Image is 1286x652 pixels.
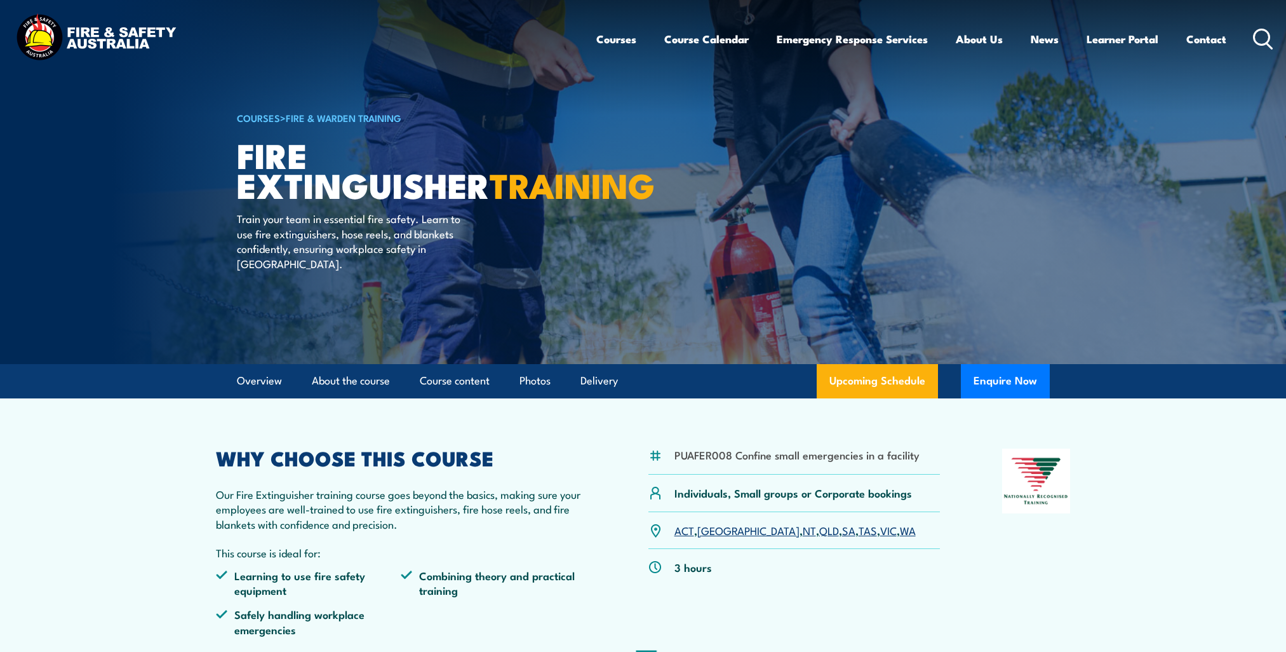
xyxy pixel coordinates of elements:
[216,607,401,637] li: Safely handling workplace emergencies
[817,364,938,398] a: Upcoming Schedule
[216,487,587,531] p: Our Fire Extinguisher training course goes beyond the basics, making sure your employees are well...
[674,486,912,500] p: Individuals, Small groups or Corporate bookings
[956,22,1003,56] a: About Us
[216,568,401,598] li: Learning to use fire safety equipment
[237,211,469,271] p: Train your team in essential fire safety. Learn to use fire extinguishers, hose reels, and blanke...
[859,522,877,538] a: TAS
[401,568,586,598] li: Combining theory and practical training
[216,545,587,560] p: This course is ideal for:
[420,364,490,398] a: Course content
[237,364,282,398] a: Overview
[900,522,916,538] a: WA
[1186,22,1226,56] a: Contact
[777,22,928,56] a: Emergency Response Services
[237,140,551,199] h1: Fire Extinguisher
[216,449,587,466] h2: WHY CHOOSE THIS COURSE
[803,522,816,538] a: NT
[1031,22,1059,56] a: News
[664,22,749,56] a: Course Calendar
[286,111,401,125] a: Fire & Warden Training
[880,522,897,538] a: VIC
[580,364,618,398] a: Delivery
[674,523,916,538] p: , , , , , , ,
[312,364,390,398] a: About the course
[519,364,551,398] a: Photos
[674,447,920,462] li: PUAFER008 Confine small emergencies in a facility
[1087,22,1158,56] a: Learner Portal
[1002,449,1071,513] img: Nationally Recognised Training logo.
[237,111,280,125] a: COURSES
[596,22,636,56] a: Courses
[490,158,655,210] strong: TRAINING
[674,560,712,574] p: 3 hours
[237,110,551,125] h6: >
[674,522,694,538] a: ACT
[961,364,1050,398] button: Enquire Now
[842,522,855,538] a: SA
[819,522,839,538] a: QLD
[697,522,800,538] a: [GEOGRAPHIC_DATA]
